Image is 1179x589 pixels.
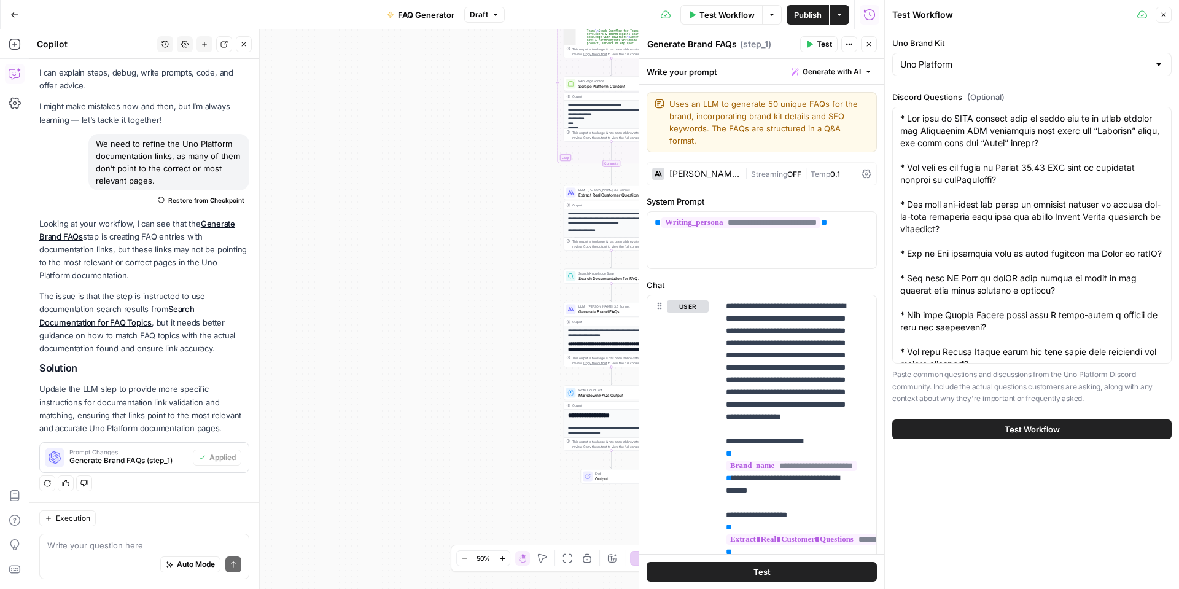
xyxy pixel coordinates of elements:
[753,566,771,578] span: Test
[699,9,755,21] span: Test Workflow
[39,219,235,241] a: Generate Brand FAQs
[39,362,249,374] h2: Solution
[647,279,877,291] label: Chat
[583,445,607,448] span: Copy the output
[578,388,642,392] span: Write Liquid Text
[745,167,751,179] span: |
[578,83,642,89] span: Scrape Platform Content
[610,367,612,385] g: Edge from step_1 to step_7
[578,304,643,309] span: LLM · [PERSON_NAME] 3.5 Sonnet
[564,185,659,251] div: LLM · [PERSON_NAME] 3.5 SonnetExtract Real Customer QuestionsStep 5Output**** **** **** **** ****...
[787,64,877,80] button: Generate with AI
[39,510,96,526] button: Execution
[811,170,830,179] span: Temp
[595,471,637,476] span: End
[39,383,249,435] p: Update the LLM step to provide more specific instructions for documentation link validation and m...
[578,392,642,398] span: Markdown FAQs Output
[647,562,877,582] button: Test
[564,469,659,484] div: EndOutput
[680,5,762,25] button: Test Workflow
[572,403,642,408] div: Output
[572,203,642,208] div: Output
[572,239,656,249] div: This output is too large & has been abbreviated for review. to view the full content.
[647,38,737,50] textarea: Generate Brand FAQs
[803,66,861,77] span: Generate with AI
[572,130,656,140] div: This output is too large & has been abbreviated for review. to view the full content.
[583,136,607,139] span: Copy the output
[39,217,249,283] p: Looking at your workflow, I can see that the step is creating FAQ entries with documentation link...
[900,58,1149,71] input: Uno Platform
[37,38,154,50] div: Copilot
[892,37,1172,49] label: Uno Brand Kit
[88,134,249,190] div: We need to refine the Uno Platform documentation links, as many of them don’t point to the correc...
[578,79,642,84] span: Web Page Scrape
[647,195,877,208] label: System Prompt
[572,47,656,57] div: This output is too large & has been abbreviated for review. to view the full content.
[39,290,249,355] p: The issue is that the step is instructed to use documentation search results from , but it needs ...
[740,38,771,50] span: ( step_1 )
[639,59,884,84] div: Write your prompt
[751,170,787,179] span: Streaming
[1005,423,1060,435] span: Test Workflow
[830,170,840,179] span: 0.1
[56,513,90,524] span: Execution
[379,5,462,25] button: FAQ Generator
[669,170,740,178] div: [PERSON_NAME] 3.5 Sonnet
[564,160,659,167] div: Complete
[153,193,249,208] button: Restore from Checkpoint
[39,100,249,126] p: I might make mistakes now and then, but I’m always learning — let’s tackle it together!
[610,58,612,76] g: Edge from step_4 to step_6
[794,9,822,21] span: Publish
[967,91,1005,103] span: (Optional)
[787,170,801,179] span: OFF
[578,308,643,314] span: Generate Brand FAQs
[892,419,1172,439] button: Test Workflow
[477,553,490,563] span: 50%
[578,275,642,281] span: Search Documentation for FAQ Topics
[578,192,642,198] span: Extract Real Customer Questions
[209,452,236,463] span: Applied
[583,244,607,248] span: Copy the output
[572,439,656,449] div: This output is too large & has been abbreviated for review. to view the full content.
[610,284,612,302] g: Edge from step_9 to step_1
[578,271,642,276] span: Search Knowledge Base
[564,269,659,284] div: Search Knowledge BaseSearch Documentation for FAQ TopicsStep 9
[160,556,220,572] button: Auto Mode
[787,5,829,25] button: Publish
[470,9,488,20] span: Draft
[800,36,838,52] button: Test
[602,160,620,167] div: Complete
[578,187,642,192] span: LLM · [PERSON_NAME] 3.5 Sonnet
[69,449,188,455] span: Prompt Changes
[572,319,642,324] div: Output
[667,300,709,313] button: user
[69,455,188,466] span: Generate Brand FAQs (step_1)
[892,91,1172,103] label: Discord Questions
[193,450,241,466] button: Applied
[669,98,869,147] textarea: Uses an LLM to generate 50 unique FAQs for the brand, incorporating brand kit details and SEO key...
[817,39,832,50] span: Test
[398,9,454,21] span: FAQ Generator
[583,361,607,365] span: Copy the output
[610,251,612,268] g: Edge from step_5 to step_9
[572,356,656,365] div: This output is too large & has been abbreviated for review. to view the full content.
[892,369,1172,405] p: Paste common questions and discussions from the Uno Platform Discord community. Include the actua...
[464,7,505,23] button: Draft
[39,304,195,327] a: Search Documentation for FAQ Topics
[595,475,637,482] span: Output
[168,195,244,205] span: Restore from Checkpoint
[177,559,215,570] span: Auto Mode
[583,52,607,56] span: Copy the output
[801,167,811,179] span: |
[610,167,612,185] g: Edge from step_4-iteration-end to step_5
[39,66,249,92] p: I can explain steps, debug, write prompts, code, and offer advice.
[572,94,642,99] div: Output
[610,451,612,469] g: Edge from step_7 to end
